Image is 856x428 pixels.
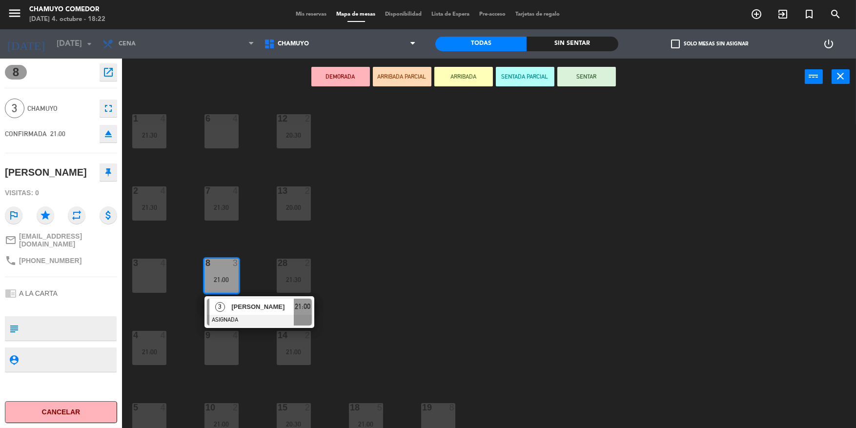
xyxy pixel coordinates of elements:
[132,204,166,211] div: 21:30
[777,8,789,20] i: exit_to_app
[119,41,136,47] span: Cena
[27,103,95,114] span: Chamuyo
[305,186,311,195] div: 2
[434,67,493,86] button: ARRIBADA
[305,403,311,412] div: 2
[233,186,239,195] div: 4
[161,186,166,195] div: 4
[823,38,835,50] i: power_settings_new
[19,232,117,248] span: [EMAIL_ADDRESS][DOMAIN_NAME]
[205,331,206,340] div: 9
[449,403,455,412] div: 8
[832,69,850,84] button: close
[100,206,117,224] i: attach_money
[295,301,311,312] span: 21:00
[29,15,105,24] div: [DATE] 4. octubre - 18:22
[277,204,311,211] div: 20:00
[427,12,475,17] span: Lista de Espera
[161,331,166,340] div: 4
[204,421,239,428] div: 21:00
[204,276,239,283] div: 21:00
[5,65,27,80] span: 8
[5,99,24,118] span: 3
[204,204,239,211] div: 21:30
[161,114,166,123] div: 4
[751,8,762,20] i: add_circle_outline
[37,206,54,224] i: star
[435,37,527,51] div: Todas
[132,132,166,139] div: 21:30
[19,257,82,265] span: [PHONE_NUMBER]
[381,12,427,17] span: Disponibilidad
[133,331,134,340] div: 4
[233,403,239,412] div: 2
[311,67,370,86] button: DEMORADA
[671,40,748,48] label: Solo mesas sin asignar
[830,8,841,20] i: search
[161,403,166,412] div: 4
[5,184,117,202] div: Visitas: 0
[161,259,166,267] div: 4
[233,331,239,340] div: 4
[475,12,511,17] span: Pre-acceso
[373,67,431,86] button: ARRIBADA PARCIAL
[19,289,58,297] span: A LA CARTA
[205,114,206,123] div: 6
[527,37,618,51] div: Sin sentar
[5,234,17,246] i: mail_outline
[5,164,87,181] div: [PERSON_NAME]
[808,70,820,82] i: power_input
[233,259,239,267] div: 3
[83,38,95,50] i: arrow_drop_down
[215,302,225,312] span: 3
[305,114,311,123] div: 2
[511,12,565,17] span: Tarjetas de regalo
[7,6,22,20] i: menu
[332,12,381,17] span: Mapa de mesas
[291,12,332,17] span: Mis reservas
[277,421,311,428] div: 20:30
[805,69,823,84] button: power_input
[50,130,65,138] span: 21:00
[5,206,22,224] i: outlined_flag
[803,8,815,20] i: turned_in_not
[132,348,166,355] div: 21:00
[233,114,239,123] div: 4
[496,67,554,86] button: SENTADA PARCIAL
[5,287,17,299] i: chrome_reader_mode
[8,354,19,365] i: person_pin
[102,128,114,140] i: eject
[102,66,114,78] i: open_in_new
[100,63,117,81] button: open_in_new
[100,100,117,117] button: fullscreen
[422,403,423,412] div: 19
[377,403,383,412] div: 5
[277,132,311,139] div: 20:30
[5,255,17,266] i: phone
[205,403,206,412] div: 10
[133,259,134,267] div: 3
[5,232,117,248] a: mail_outline[EMAIL_ADDRESS][DOMAIN_NAME]
[205,259,206,267] div: 8
[305,259,311,267] div: 2
[133,186,134,195] div: 2
[102,102,114,114] i: fullscreen
[5,401,117,423] button: Cancelar
[100,125,117,143] button: eject
[68,206,85,224] i: repeat
[29,5,105,15] div: Chamuyo Comedor
[205,186,206,195] div: 7
[671,40,680,48] span: check_box_outline_blank
[277,276,311,283] div: 21:30
[133,403,134,412] div: 5
[133,114,134,123] div: 1
[277,348,311,355] div: 21:00
[349,421,383,428] div: 21:00
[305,331,311,340] div: 2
